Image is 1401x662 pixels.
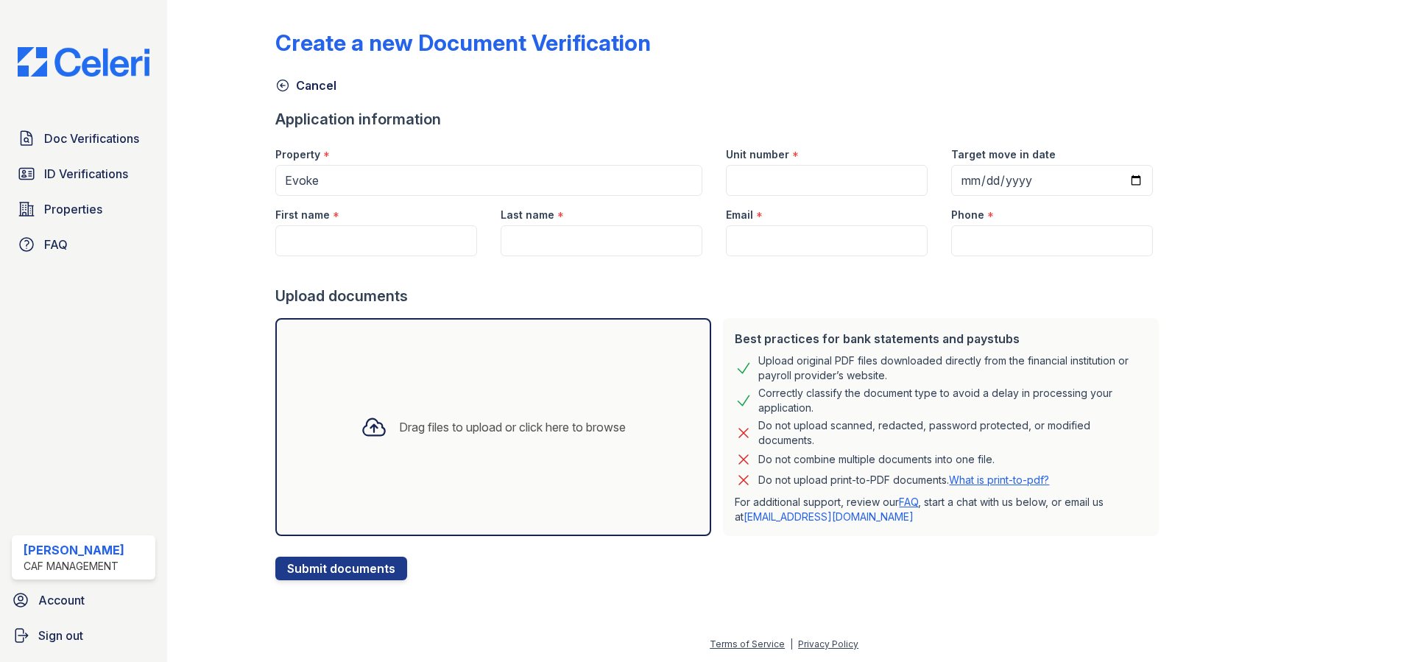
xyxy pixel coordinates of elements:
[12,124,155,153] a: Doc Verifications
[12,230,155,259] a: FAQ
[24,559,124,574] div: CAF Management
[44,200,102,218] span: Properties
[758,418,1147,448] div: Do not upload scanned, redacted, password protected, or modified documents.
[758,353,1147,383] div: Upload original PDF files downloaded directly from the financial institution or payroll provider’...
[44,165,128,183] span: ID Verifications
[12,159,155,189] a: ID Verifications
[275,77,336,94] a: Cancel
[735,330,1147,348] div: Best practices for bank statements and paystubs
[744,510,914,523] a: [EMAIL_ADDRESS][DOMAIN_NAME]
[275,208,330,222] label: First name
[798,638,858,649] a: Privacy Policy
[275,29,651,56] div: Create a new Document Verification
[275,147,320,162] label: Property
[24,541,124,559] div: [PERSON_NAME]
[949,473,1049,486] a: What is print-to-pdf?
[726,147,789,162] label: Unit number
[501,208,554,222] label: Last name
[758,451,995,468] div: Do not combine multiple documents into one file.
[6,47,161,77] img: CE_Logo_Blue-a8612792a0a2168367f1c8372b55b34899dd931a85d93a1a3d3e32e68fde9ad4.png
[399,418,626,436] div: Drag files to upload or click here to browse
[275,557,407,580] button: Submit documents
[758,386,1147,415] div: Correctly classify the document type to avoid a delay in processing your application.
[951,208,984,222] label: Phone
[951,147,1056,162] label: Target move in date
[38,627,83,644] span: Sign out
[44,236,68,253] span: FAQ
[726,208,753,222] label: Email
[44,130,139,147] span: Doc Verifications
[899,496,918,508] a: FAQ
[790,638,793,649] div: |
[12,194,155,224] a: Properties
[6,585,161,615] a: Account
[758,473,1049,487] p: Do not upload print-to-PDF documents.
[710,638,785,649] a: Terms of Service
[38,591,85,609] span: Account
[6,621,161,650] a: Sign out
[735,495,1147,524] p: For additional support, review our , start a chat with us below, or email us at
[275,109,1165,130] div: Application information
[275,286,1165,306] div: Upload documents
